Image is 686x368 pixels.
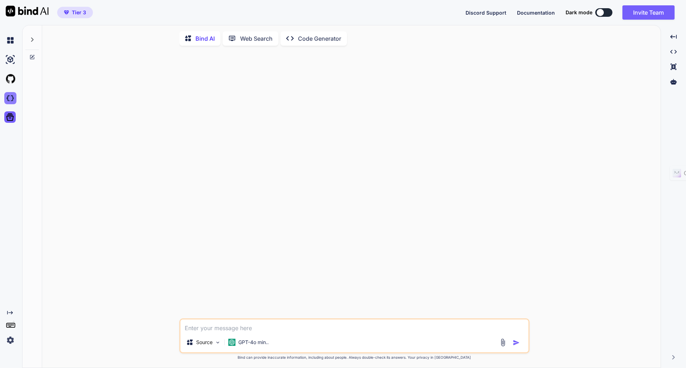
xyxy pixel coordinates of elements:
[72,9,86,16] span: Tier 3
[179,355,530,360] p: Bind can provide inaccurate information, including about people. Always double-check its answers....
[566,9,592,16] span: Dark mode
[215,339,221,346] img: Pick Models
[4,334,16,346] img: settings
[6,6,49,16] img: Bind AI
[622,5,675,20] button: Invite Team
[4,92,16,104] img: darkCloudIdeIcon
[240,34,273,43] p: Web Search
[64,10,69,15] img: premium
[466,9,506,16] button: Discord Support
[238,339,269,346] p: GPT-4o min..
[466,10,506,16] span: Discord Support
[4,73,16,85] img: githubLight
[228,339,235,346] img: GPT-4o mini
[499,338,507,347] img: attachment
[196,339,213,346] p: Source
[57,7,93,18] button: premiumTier 3
[4,34,16,46] img: chat
[517,9,555,16] button: Documentation
[513,339,520,346] img: icon
[195,34,215,43] p: Bind AI
[298,34,341,43] p: Code Generator
[517,10,555,16] span: Documentation
[4,54,16,66] img: ai-studio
